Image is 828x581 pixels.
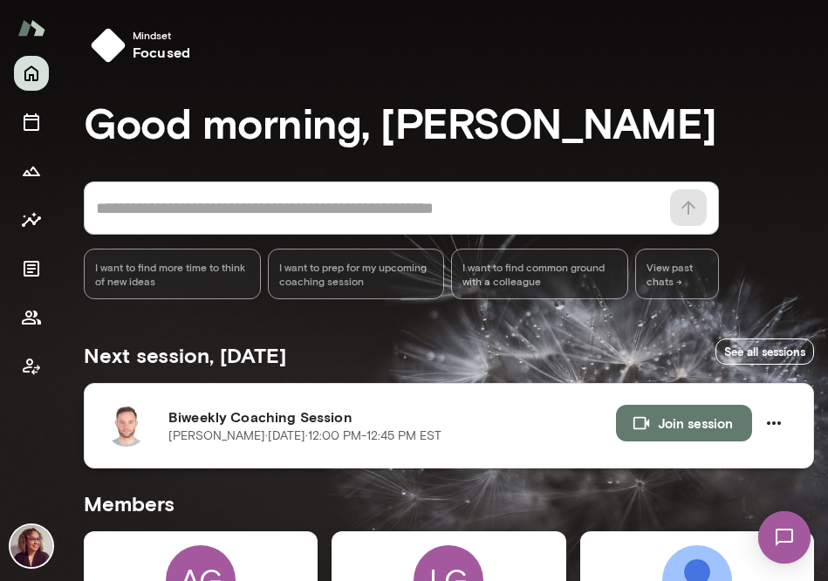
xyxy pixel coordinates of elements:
[635,249,719,299] span: View past chats ->
[14,105,49,140] button: Sessions
[14,154,49,188] button: Growth Plan
[14,300,49,335] button: Members
[14,56,49,91] button: Home
[168,427,441,445] p: [PERSON_NAME] · [DATE] · 12:00 PM-12:45 PM EST
[14,251,49,286] button: Documents
[279,260,434,288] span: I want to prep for my upcoming coaching session
[268,249,445,299] div: I want to prep for my upcoming coaching session
[168,407,616,427] h6: Biweekly Coaching Session
[91,28,126,63] img: mindset
[14,349,49,384] button: Client app
[14,202,49,237] button: Insights
[84,249,261,299] div: I want to find more time to think of new ideas
[715,338,814,366] a: See all sessions
[616,405,752,441] button: Join session
[133,28,190,42] span: Mindset
[451,249,628,299] div: I want to find common ground with a colleague
[17,11,45,44] img: Mento
[84,341,286,369] h5: Next session, [DATE]
[462,260,617,288] span: I want to find common ground with a colleague
[133,42,190,63] h6: focused
[84,98,814,147] h3: Good morning, [PERSON_NAME]
[10,525,52,567] img: Safaa Khairalla
[84,21,204,70] button: Mindsetfocused
[95,260,250,288] span: I want to find more time to think of new ideas
[84,489,814,517] h5: Members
